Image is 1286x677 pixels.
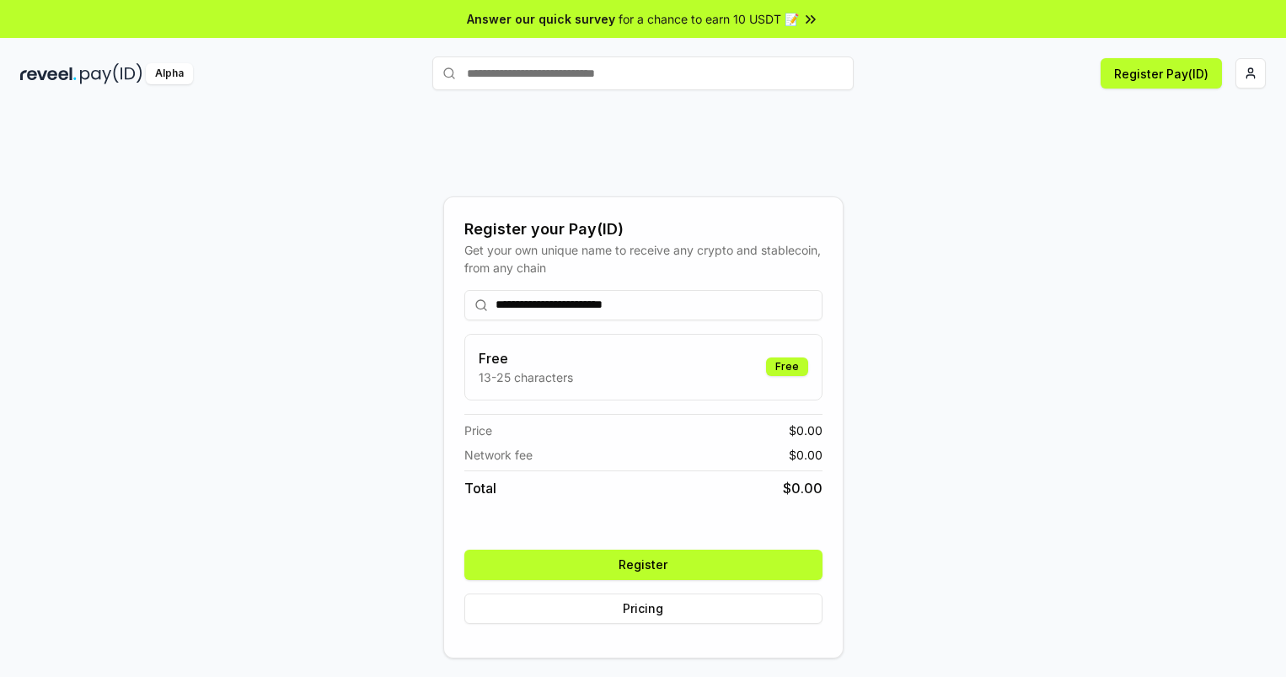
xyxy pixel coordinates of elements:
[464,478,496,498] span: Total
[464,446,533,464] span: Network fee
[464,218,823,241] div: Register your Pay(ID)
[464,594,823,624] button: Pricing
[20,63,77,84] img: reveel_dark
[1101,58,1222,89] button: Register Pay(ID)
[464,422,492,439] span: Price
[789,446,823,464] span: $ 0.00
[619,10,799,28] span: for a chance to earn 10 USDT 📝
[766,357,808,376] div: Free
[464,550,823,580] button: Register
[146,63,193,84] div: Alpha
[479,368,573,386] p: 13-25 characters
[464,241,823,277] div: Get your own unique name to receive any crypto and stablecoin, from any chain
[80,63,142,84] img: pay_id
[789,422,823,439] span: $ 0.00
[479,348,573,368] h3: Free
[783,478,823,498] span: $ 0.00
[467,10,615,28] span: Answer our quick survey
